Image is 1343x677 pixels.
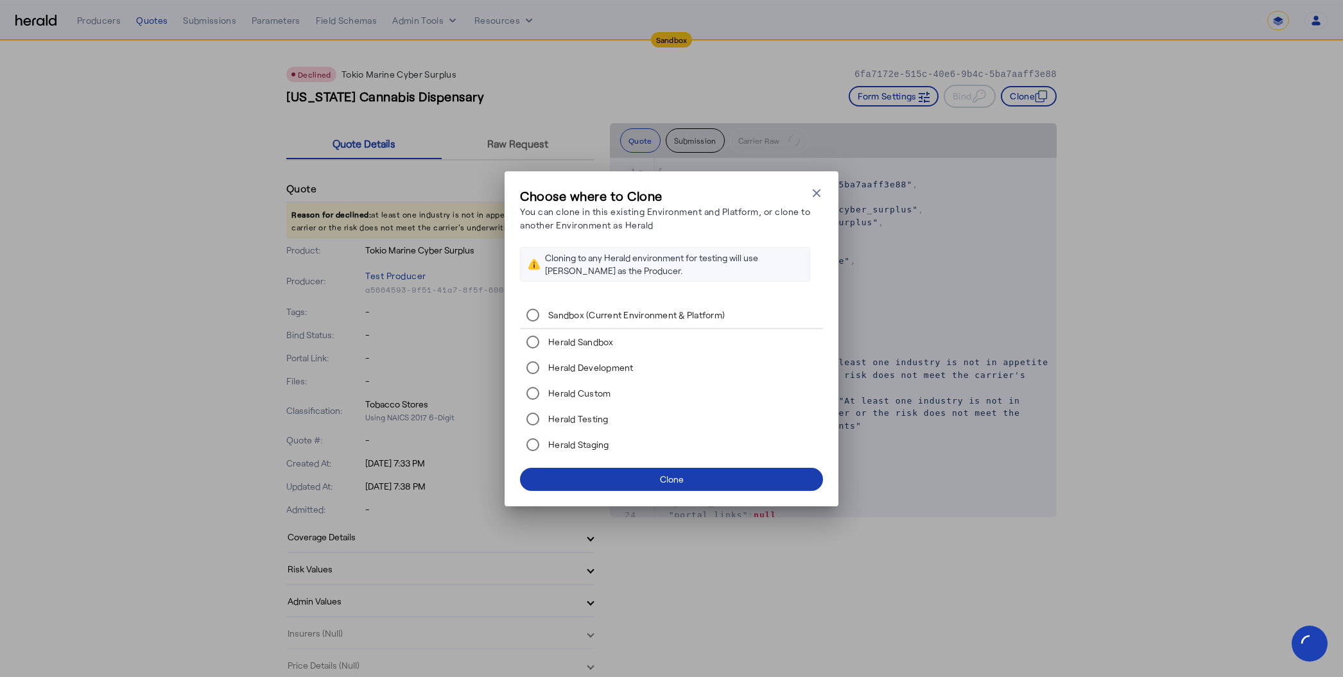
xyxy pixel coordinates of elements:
[546,361,634,374] label: Herald Development
[545,252,802,277] div: Cloning to any Herald environment for testing will use [PERSON_NAME] as the Producer.
[520,205,810,232] p: You can clone in this existing Environment and Platform, or clone to another Environment as Herald
[520,187,810,205] h3: Choose where to Clone
[520,468,823,491] button: Clone
[546,438,609,451] label: Herald Staging
[660,472,684,486] div: Clone
[546,309,725,321] label: Sandbox (Current Environment & Platform)
[546,413,609,425] label: Herald Testing
[546,336,614,348] label: Herald Sandbox
[546,387,611,400] label: Herald Custom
